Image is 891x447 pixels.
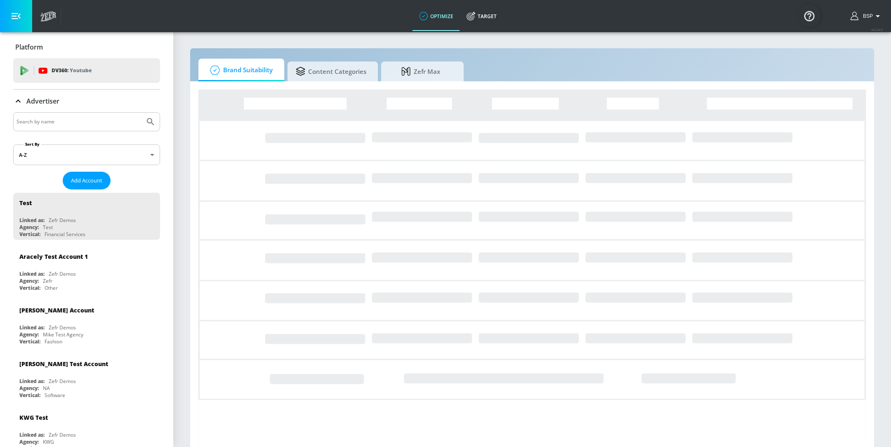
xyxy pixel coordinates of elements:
[70,66,92,75] p: Youtube
[19,306,94,314] div: [PERSON_NAME] Account
[13,300,160,347] div: [PERSON_NAME] AccountLinked as:Zefr DemosAgency:Mike Test AgencyVertical:Fashion
[19,199,32,207] div: Test
[45,392,65,399] div: Software
[412,1,460,31] a: optimize
[19,385,39,392] div: Agency:
[296,61,366,81] span: Content Categories
[19,338,40,345] div: Vertical:
[460,1,503,31] a: Target
[13,58,160,83] div: DV360: Youtube
[13,144,160,165] div: A-Z
[851,11,883,21] button: BSP
[13,193,160,240] div: TestLinked as:Zefr DemosAgency:TestVertical:Financial Services
[389,61,452,81] span: Zefr Max
[49,217,76,224] div: Zefr Demos
[860,13,873,19] span: login as: bsp_linking@zefr.com
[43,277,52,284] div: Zefr
[19,431,45,438] div: Linked as:
[19,231,40,238] div: Vertical:
[13,354,160,401] div: [PERSON_NAME] Test AccountLinked as:Zefr DemosAgency:NAVertical:Software
[19,270,45,277] div: Linked as:
[13,90,160,113] div: Advertiser
[45,231,85,238] div: Financial Services
[49,270,76,277] div: Zefr Demos
[13,246,160,293] div: Aracely Test Account 1Linked as:Zefr DemosAgency:ZefrVertical:Other
[52,66,92,75] p: DV360:
[43,224,53,231] div: Test
[49,324,76,331] div: Zefr Demos
[45,284,58,291] div: Other
[49,378,76,385] div: Zefr Demos
[207,60,273,80] span: Brand Suitability
[45,338,62,345] div: Fashion
[19,438,39,445] div: Agency:
[19,378,45,385] div: Linked as:
[19,217,45,224] div: Linked as:
[798,4,821,27] button: Open Resource Center
[43,438,54,445] div: KWG
[49,431,76,438] div: Zefr Demos
[24,142,41,147] label: Sort By
[43,385,50,392] div: NA
[19,324,45,331] div: Linked as:
[43,331,83,338] div: Mike Test Agency
[19,414,48,421] div: KWG Test
[19,284,40,291] div: Vertical:
[19,360,108,368] div: [PERSON_NAME] Test Account
[871,27,883,32] span: v 4.24.0
[15,43,43,52] p: Platform
[19,253,88,260] div: Aracely Test Account 1
[19,392,40,399] div: Vertical:
[71,176,102,185] span: Add Account
[13,35,160,59] div: Platform
[16,116,141,127] input: Search by name
[19,331,39,338] div: Agency:
[19,277,39,284] div: Agency:
[26,97,59,106] p: Advertiser
[19,224,39,231] div: Agency:
[63,172,111,189] button: Add Account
